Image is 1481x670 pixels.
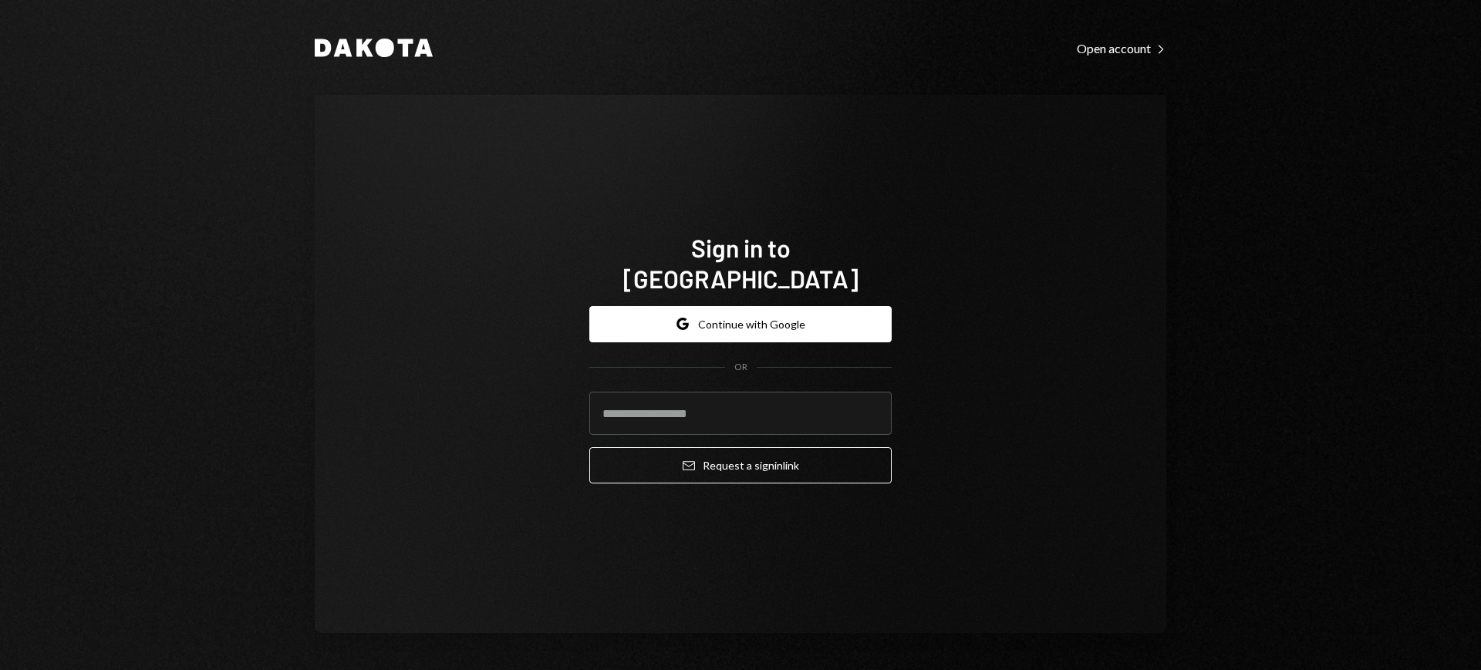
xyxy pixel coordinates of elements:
h1: Sign in to [GEOGRAPHIC_DATA] [589,232,892,294]
a: Open account [1077,39,1166,56]
button: Request a signinlink [589,447,892,483]
div: OR [734,361,747,374]
div: Open account [1077,41,1166,56]
button: Continue with Google [589,306,892,342]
